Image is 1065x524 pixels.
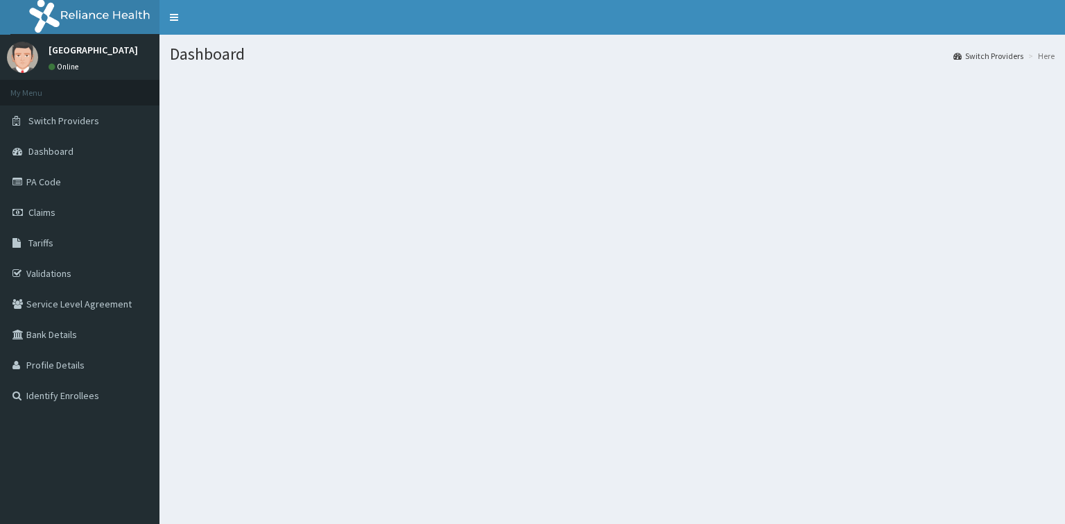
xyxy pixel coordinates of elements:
[7,42,38,73] img: User Image
[1025,50,1055,62] li: Here
[28,237,53,249] span: Tariffs
[28,145,73,158] span: Dashboard
[953,50,1023,62] a: Switch Providers
[49,62,82,71] a: Online
[28,115,99,127] span: Switch Providers
[28,206,55,219] span: Claims
[49,45,138,55] p: [GEOGRAPHIC_DATA]
[170,45,1055,63] h1: Dashboard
